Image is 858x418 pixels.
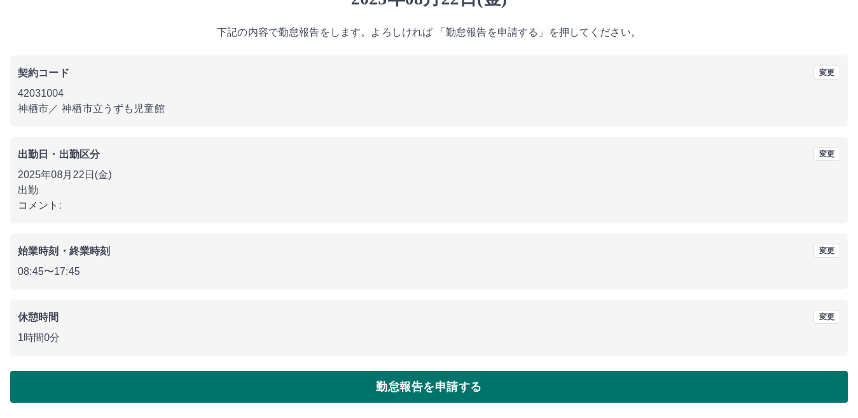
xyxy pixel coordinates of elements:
b: 出勤日・出勤区分 [18,149,100,160]
p: 08:45 〜 17:45 [18,264,840,279]
button: 変更 [813,310,840,324]
p: 神栖市 ／ 神栖市立うずも児童館 [18,101,840,116]
b: 契約コード [18,67,69,78]
p: 2025年08月22日(金) [18,167,840,183]
button: 勤怠報告を申請する [10,371,848,403]
p: コメント: [18,198,840,213]
button: 変更 [813,147,840,161]
b: 休憩時間 [18,312,59,323]
p: 下記の内容で勤怠報告をします。よろしければ 「勤怠報告を申請する」を押してください。 [10,25,848,40]
button: 変更 [813,66,840,80]
b: 始業時刻・終業時刻 [18,246,110,256]
p: 出勤 [18,183,840,198]
p: 1時間0分 [18,330,840,345]
p: 42031004 [18,86,840,101]
button: 変更 [813,244,840,258]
